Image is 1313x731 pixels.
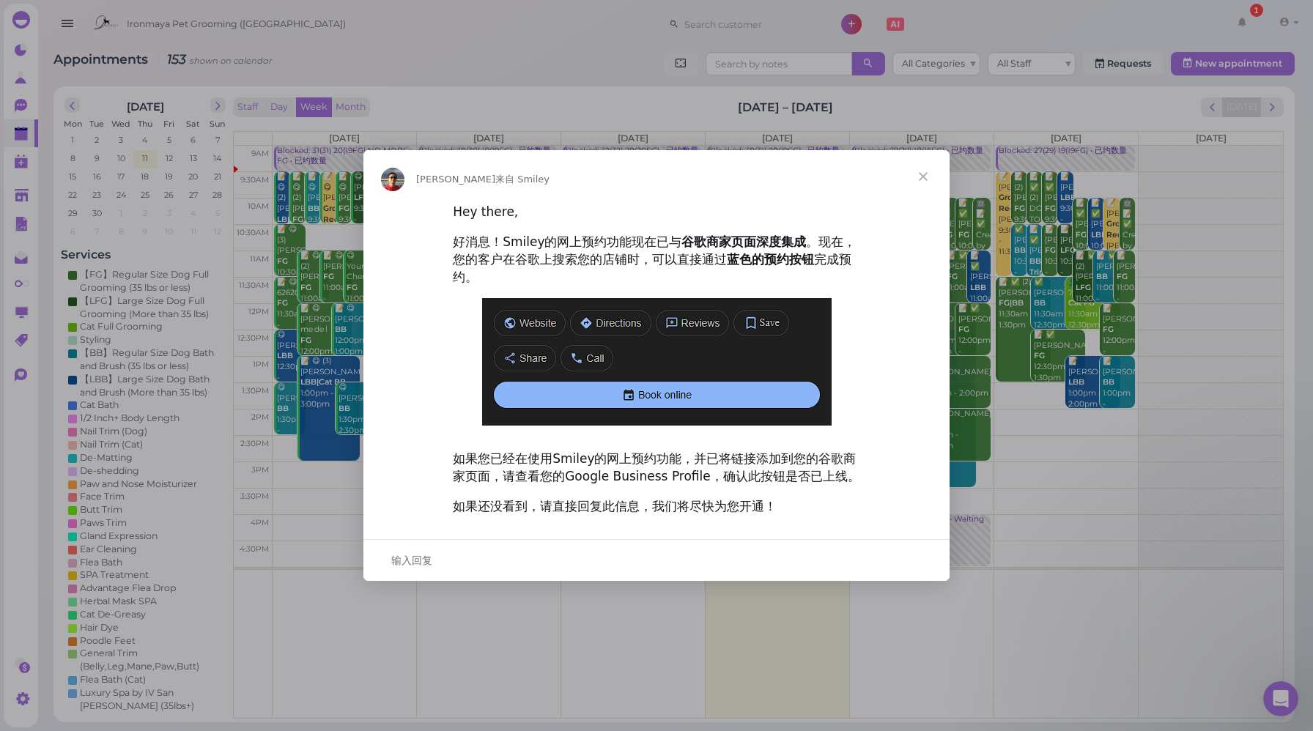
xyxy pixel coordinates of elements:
[453,234,860,286] div: 好消息！Smiley的网上预约功能现在已与 。现在，您的客户在谷歌上搜索您的店铺时，可以直接通过 完成预约。
[416,174,495,185] span: [PERSON_NAME]
[453,450,860,486] div: 如果您已经在使用Smiley的网上预约功能，并已将链接添加到您的谷歌商家页面，请查看您的Google Business Profile，确认此按钮是否已上线。
[453,204,860,221] div: Hey there,
[363,539,950,581] div: 打开对话并回复
[453,498,860,516] div: 如果还没看到，请直接回复此信息，我们将尽快为您开通！
[727,252,814,267] b: 蓝色的预约按钮
[391,551,432,570] span: 输入回复
[681,234,806,249] b: 谷歌商家页面深度集成
[495,174,550,185] span: 来自 Smiley
[897,150,950,203] span: 关闭
[381,168,404,191] img: Profile image for Lin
